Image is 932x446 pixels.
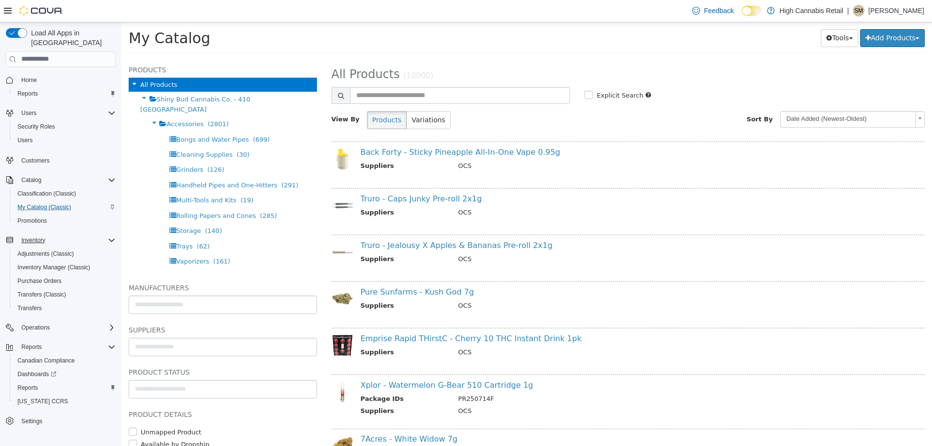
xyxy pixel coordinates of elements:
[14,262,94,273] a: Inventory Manager (Classic)
[116,129,129,136] span: (30)
[17,190,76,198] span: Classification (Classic)
[2,414,119,428] button: Settings
[10,200,119,214] button: My Catalog (Classic)
[75,220,88,228] span: (62)
[17,304,42,312] span: Transfers
[7,344,196,356] h5: Product Status
[14,201,116,213] span: My Catalog (Classic)
[285,89,329,107] button: Variations
[86,144,103,151] span: (126)
[55,190,134,197] span: Rolling Papers and Cones
[92,235,109,243] span: (161)
[55,205,80,212] span: Storage
[239,384,330,396] th: Suppliers
[210,93,238,100] span: View By
[473,68,522,78] label: Explicit Search
[282,49,312,58] small: (10000)
[17,234,116,246] span: Inventory
[14,248,116,260] span: Adjustments (Classic)
[239,279,330,291] th: Suppliers
[239,325,330,337] th: Suppliers
[239,185,330,198] th: Suppliers
[17,74,41,86] a: Home
[210,45,279,59] span: All Products
[17,397,68,405] span: [US_STATE] CCRS
[86,98,107,105] span: (2801)
[55,174,115,182] span: Multi-Tools and Kits
[330,372,782,384] td: PR250714F
[19,6,63,16] img: Cova
[17,74,116,86] span: Home
[239,139,330,151] th: Suppliers
[27,28,116,48] span: Load All Apps in [GEOGRAPHIC_DATA]
[625,93,651,100] span: Sort By
[14,289,116,300] span: Transfers (Classic)
[17,417,88,427] label: Available by Dropship
[14,275,66,287] a: Purchase Orders
[14,396,116,407] span: Washington CCRS
[21,157,50,165] span: Customers
[17,90,38,98] span: Reports
[2,340,119,354] button: Reports
[7,7,89,24] span: My Catalog
[10,367,119,381] a: Dashboards
[14,355,116,366] span: Canadian Compliance
[21,236,45,244] span: Inventory
[14,121,116,132] span: Security Roles
[55,114,128,121] span: Bongs and Water Pipes
[17,415,116,427] span: Settings
[2,153,119,167] button: Customers
[21,176,41,184] span: Catalog
[210,312,232,334] img: 150
[55,129,111,136] span: Cleaning Supplies
[688,1,737,20] a: Feedback
[17,217,47,225] span: Promotions
[19,73,129,90] span: Shiny Bud Cannabis Co. - 410 [GEOGRAPHIC_DATA]
[83,205,100,212] span: (140)
[742,6,762,16] input: Dark Mode
[10,261,119,274] button: Inventory Manager (Classic)
[14,396,72,407] a: [US_STATE] CCRS
[7,260,196,271] h5: Manufacturers
[21,324,50,331] span: Operations
[17,250,74,258] span: Adjustments (Classic)
[17,405,80,415] label: Unmapped Product
[7,386,196,398] h5: Product Details
[55,144,82,151] span: Grinders
[239,172,361,181] a: Truro - Caps Junky Pre-roll 2x1g
[17,174,45,186] button: Catalog
[330,185,782,198] td: OCS
[868,5,924,17] p: [PERSON_NAME]
[55,235,88,243] span: Vaporizers
[14,121,59,132] a: Security Roles
[10,395,119,408] button: [US_STATE] CCRS
[330,232,782,244] td: OCS
[17,341,46,353] button: Reports
[21,109,36,117] span: Users
[210,172,232,194] img: 150
[17,322,54,333] button: Operations
[17,154,116,166] span: Customers
[739,7,803,25] button: Add Products
[17,277,62,285] span: Purchase Orders
[10,288,119,301] button: Transfers (Classic)
[14,302,116,314] span: Transfers
[239,312,460,321] a: Emprise Rapid THirstC - Cherry 10 THC Instant Drink 1pk
[17,291,66,298] span: Transfers (Classic)
[330,279,782,291] td: OCS
[239,412,336,421] a: 7Acres - White Widow 7g
[239,218,432,228] a: Truro - Jealousy X Apples & Bananas Pre-roll 2x1g
[10,354,119,367] button: Canadian Compliance
[14,201,75,213] a: My Catalog (Classic)
[132,114,149,121] span: (699)
[17,322,116,333] span: Operations
[10,214,119,228] button: Promotions
[17,107,40,119] button: Users
[7,302,196,314] h5: Suppliers
[246,89,285,107] button: Products
[239,358,412,367] a: Xplor - Watermelon G-Bear 510 Cartridge 1g
[210,359,232,380] img: 150
[14,215,51,227] a: Promotions
[17,234,49,246] button: Inventory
